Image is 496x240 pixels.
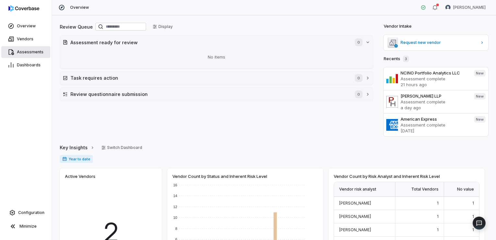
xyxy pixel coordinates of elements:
span: Key Insights [60,144,88,151]
a: [PERSON_NAME] LLPAssessment completea day agoNew [384,90,488,113]
p: Assessment complete [401,76,469,82]
div: Total Vendors [395,182,444,197]
text: 10 [173,216,177,220]
a: Dashboards [1,59,50,71]
span: 1 [437,227,439,232]
a: Key Insights [60,141,95,154]
span: [PERSON_NAME] [339,227,371,232]
h2: Review questionnaire submission [70,91,348,98]
text: 16 [173,183,177,187]
span: 1 [472,227,474,232]
h2: Recents [384,56,409,62]
button: Assessment ready for review0 [60,36,373,49]
h3: [PERSON_NAME] LLP [401,93,469,99]
span: Minimize [19,224,37,229]
span: 1 [472,201,474,206]
span: 0 [355,90,363,98]
span: Active Vendors [65,173,95,179]
span: 1 [437,214,439,219]
span: New [474,93,486,100]
p: a day ago [401,105,469,111]
a: Overview [1,20,50,32]
text: 12 [173,205,177,209]
span: 0 [355,74,363,82]
p: 21 hours ago [401,82,469,87]
p: Assessment complete [401,122,469,128]
h2: Assessment ready for review [70,39,348,46]
span: 1 [472,214,474,219]
span: Assessments [17,49,43,55]
button: Review questionnaire submission0 [60,88,373,101]
span: 0 [355,38,363,46]
h3: NCINO Portfolio Analytics LLC [401,70,469,76]
button: Minimize [3,220,49,233]
button: Task requires action0 [60,72,373,85]
span: New [474,70,486,76]
button: Isaac Mousel avatar[PERSON_NAME] [441,3,490,12]
button: Display [149,22,177,32]
svg: Date range for report [62,157,67,161]
h2: Vendor Intake [384,23,412,30]
span: Overview [70,5,89,10]
span: Overview [17,23,36,29]
a: Configuration [3,207,49,219]
span: New [474,116,486,123]
div: No value [444,182,479,197]
img: Isaac Mousel avatar [445,5,451,10]
a: Request new vendor [384,35,488,50]
p: Assessment complete [401,99,469,105]
h2: Task requires action [70,74,348,81]
span: Vendors [17,36,33,42]
span: Year to date [60,155,93,163]
span: Vendor Count by Status and Inherent Risk Level [172,173,267,179]
text: 14 [173,194,177,198]
p: [DATE] [401,128,469,134]
span: [PERSON_NAME] [339,201,371,206]
img: logo-D7KZi-bG.svg [8,5,39,12]
div: No items [63,49,370,66]
span: 3 [403,56,409,62]
span: Request new vendor [401,40,477,45]
button: Key Insights [58,141,97,154]
span: Vendor Count by Risk Analyst and Inherent Risk Level [334,173,440,179]
span: Configuration [18,210,44,215]
div: Vendor risk analyst [334,182,395,197]
a: Assessments [1,46,50,58]
span: [PERSON_NAME] [453,5,486,10]
span: 1 [437,201,439,206]
span: [PERSON_NAME] [339,214,371,219]
button: Switch Dashboard [97,143,146,153]
a: NCINO Portfolio Analytics LLCAssessment complete21 hours agoNew [384,67,488,90]
span: Dashboards [17,62,41,68]
a: Vendors [1,33,50,45]
h2: Review Queue [60,23,93,30]
text: 8 [175,227,177,231]
a: American ExpressAssessment complete[DATE]New [384,113,488,136]
h3: American Express [401,116,469,122]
